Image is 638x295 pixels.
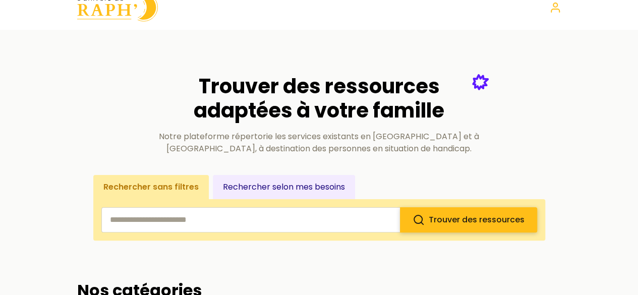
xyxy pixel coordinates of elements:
h2: Trouver des ressources adaptées à votre famille [150,74,489,123]
p: Notre plateforme répertorie les services existants en [GEOGRAPHIC_DATA] et à [GEOGRAPHIC_DATA], à... [150,131,489,155]
button: Trouver des ressources [400,207,537,232]
button: Rechercher selon mes besoins [213,175,355,199]
button: Rechercher sans filtres [93,175,209,199]
a: Se connecter [549,2,561,14]
span: Trouver des ressources [429,214,525,225]
img: Étoile [472,74,489,90]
